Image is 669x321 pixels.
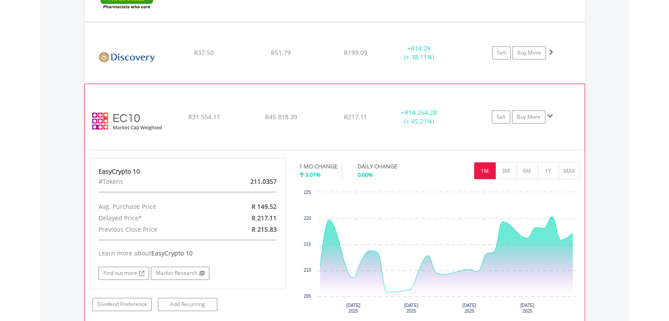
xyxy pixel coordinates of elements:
[92,298,152,311] a: Dividend Preference
[411,44,431,52] span: R14.29
[252,214,277,222] span: R 217.11
[537,162,559,179] button: 1Y
[344,113,367,121] span: R217.11
[151,249,193,257] span: EasyCrypto 10
[358,171,373,179] span: 0.60%
[271,48,291,57] span: R51.79
[303,268,311,273] text: 210
[92,224,219,235] div: Previous Close Price
[299,188,580,320] div: Chart. Highcharts interactive chart.
[495,162,517,179] button: 3M
[158,298,217,311] a: Add Recurring
[99,167,277,176] div: EasyCrypto 10
[299,162,337,171] div: 1 MO CHANGE
[219,176,283,187] div: 211.0357
[512,46,546,59] a: Buy More
[405,108,437,117] span: R14 264.28
[305,171,321,179] span: 3.01%
[92,212,219,224] div: Delayed Price*
[492,46,511,59] a: Sell
[252,225,277,233] span: R 215.83
[303,216,311,221] text: 220
[265,113,297,121] span: R45 818.39
[194,48,214,57] span: R37.50
[404,303,418,314] text: [DATE] 2025
[346,303,360,314] text: [DATE] 2025
[386,108,452,126] div: + (+ 45.21%)
[358,162,428,171] div: DAILY CHANGE
[516,162,538,179] button: 6M
[92,176,219,187] div: #Tokens
[474,162,496,179] button: 1M
[89,95,165,148] img: EC10.EC.EC10.png
[299,188,580,320] svg: Interactive chart
[344,48,367,57] span: R199.09
[386,44,453,62] div: + (+ 38.11%)
[99,249,277,258] div: Learn more about
[492,110,510,124] a: Sell
[559,162,580,179] button: MAX
[462,303,476,314] text: [DATE] 2025
[512,110,545,124] a: Buy More
[92,201,219,212] div: Avg. Purchase Price
[303,294,311,299] text: 205
[151,266,209,280] a: Market Research
[303,190,311,195] text: 225
[520,303,534,314] text: [DATE] 2025
[89,33,165,81] img: EQU.ZA.DSY.png
[252,202,277,211] span: R 149.52
[188,113,220,121] span: R31 554.11
[99,266,149,280] a: Find out more
[303,242,311,247] text: 215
